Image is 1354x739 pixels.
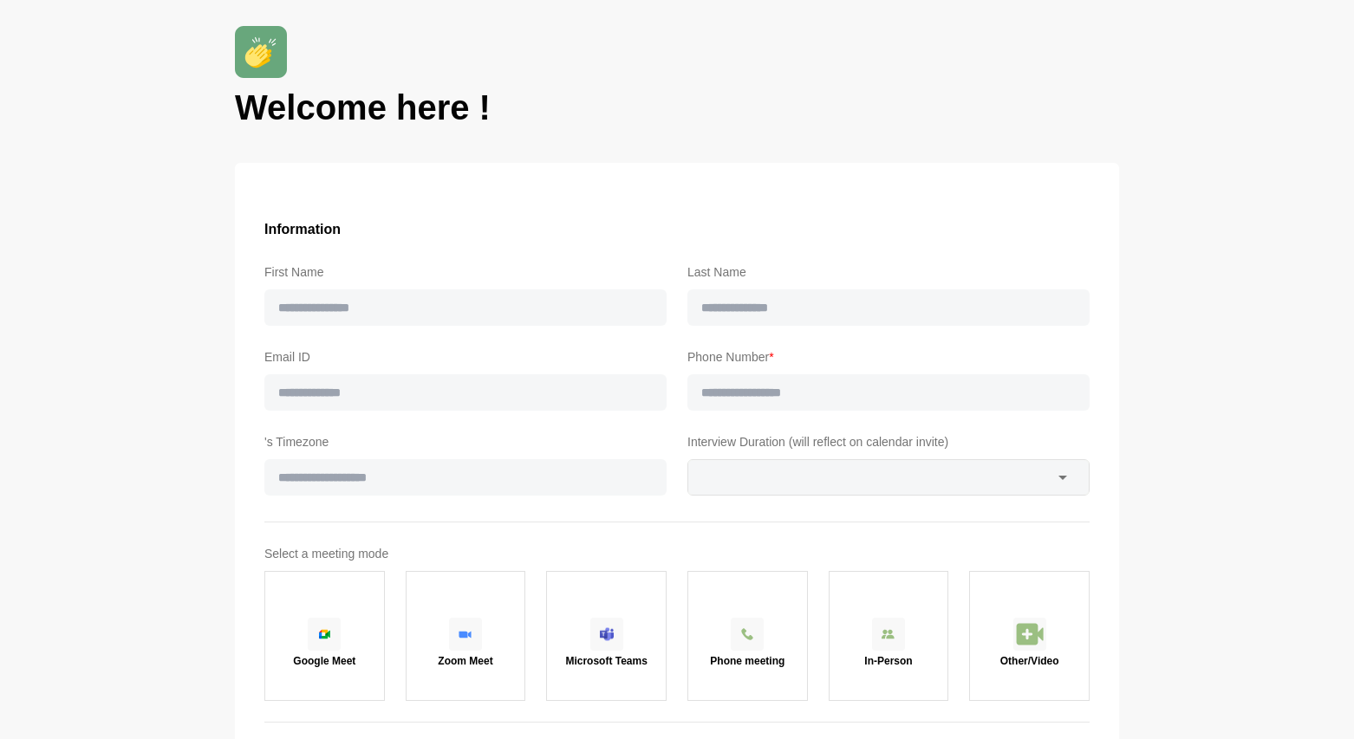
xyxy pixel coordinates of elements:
[235,85,1119,130] h1: Welcome here !
[864,656,912,666] p: In-Person
[264,218,1090,241] h3: Information
[687,431,1090,452] label: Interview Duration (will reflect on calendar invite)
[293,656,355,666] p: Google Meet
[264,347,667,367] label: Email ID
[438,656,492,666] p: Zoom Meet
[687,347,1090,367] label: Phone Number
[1000,656,1059,666] p: Other/Video
[264,431,667,452] label: 's Timezone
[264,262,667,282] label: First Name
[710,656,784,666] p: Phone meeting
[264,543,1090,564] label: Select a meeting mode
[687,262,1090,282] label: Last Name
[565,656,647,666] p: Microsoft Teams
